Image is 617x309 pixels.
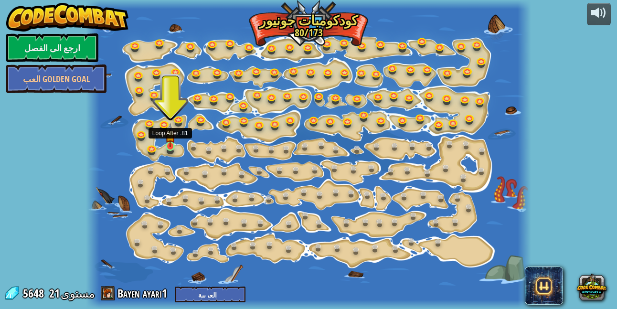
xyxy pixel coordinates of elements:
[6,33,98,62] a: ارجع الى الفصل
[117,286,170,301] a: Bayen ayari1
[23,286,47,301] span: 5648
[61,286,95,301] span: مستوى
[6,3,128,32] img: CodeCombat - Learn how to code by playing a game
[6,64,106,93] a: العب Golden Goal
[49,286,60,301] span: 21
[587,3,611,25] button: تعديل الصوت
[165,123,175,147] img: level-banner-started.png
